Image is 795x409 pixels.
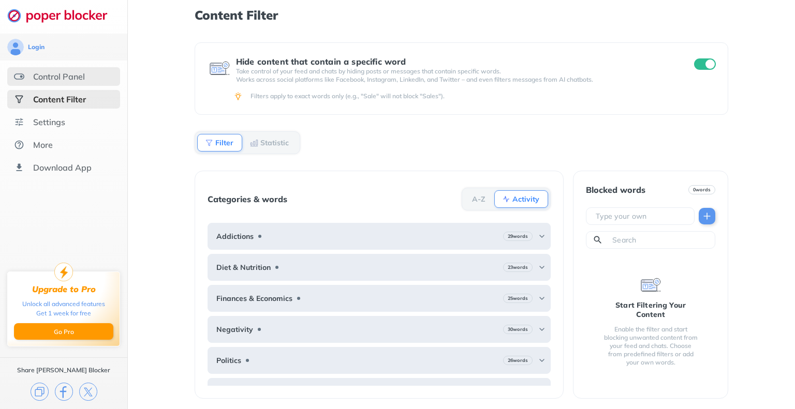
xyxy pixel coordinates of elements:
[602,325,699,367] div: Enable the filter and start blocking unwanted content from your feed and chats. Choose from prede...
[195,8,728,22] h1: Content Filter
[693,186,711,193] b: 0 words
[14,162,24,173] img: download-app.svg
[14,140,24,150] img: about.svg
[611,235,711,245] input: Search
[33,71,85,82] div: Control Panel
[33,94,86,104] div: Content Filter
[54,263,73,281] img: upgrade-to-pro.svg
[250,139,258,147] img: Statistic
[512,196,539,202] b: Activity
[79,383,97,401] img: x.svg
[260,140,289,146] b: Statistic
[508,295,528,302] b: 25 words
[22,299,105,309] div: Unlock all advanced features
[7,39,24,55] img: avatar.svg
[236,75,675,84] p: Works across social platforms like Facebook, Instagram, LinkedIn, and Twitter – and even filters ...
[7,8,119,23] img: logo-webpage.svg
[602,300,699,319] div: Start Filtering Your Content
[14,323,113,340] button: Go Pro
[216,325,253,334] b: Negativity
[508,326,528,333] b: 30 words
[508,357,528,364] b: 26 words
[36,309,91,318] div: Get 1 week for free
[216,263,271,271] b: Diet & Nutrition
[14,71,24,82] img: features.svg
[28,43,45,51] div: Login
[215,140,233,146] b: Filter
[508,233,528,240] b: 29 words
[14,94,24,104] img: social-selected.svg
[208,194,287,204] div: Categories & words
[31,383,49,401] img: copy.svg
[33,117,65,127] div: Settings
[586,185,645,194] div: Blocked words
[595,211,690,221] input: Type your own
[55,383,73,401] img: facebook.svg
[508,264,528,271] b: 23 words
[236,57,675,66] div: Hide content that contain a specific word
[17,366,110,374] div: Share [PERSON_NAME] Blocker
[33,140,53,150] div: More
[33,162,92,173] div: Download App
[32,284,96,294] div: Upgrade to Pro
[251,92,714,100] div: Filters apply to exact words only (e.g., "Sale" will not block "Sales").
[205,139,213,147] img: Filter
[472,196,485,202] b: A-Z
[14,117,24,127] img: settings.svg
[502,195,510,203] img: Activity
[236,67,675,75] p: Take control of your feed and chats by hiding posts or messages that contain specific words.
[216,356,241,365] b: Politics
[216,294,292,302] b: Finances & Economics
[216,232,254,240] b: Addictions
